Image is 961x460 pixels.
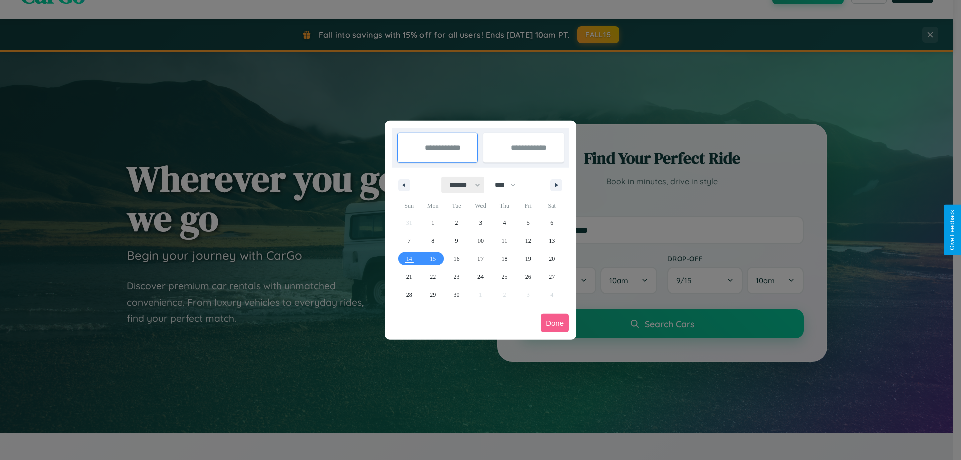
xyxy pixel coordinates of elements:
span: 24 [477,268,484,286]
button: 23 [445,268,468,286]
button: 30 [445,286,468,304]
button: 24 [468,268,492,286]
span: 14 [406,250,412,268]
button: 10 [468,232,492,250]
button: 25 [493,268,516,286]
span: Sat [540,198,564,214]
button: 1 [421,214,444,232]
button: 27 [540,268,564,286]
span: 18 [501,250,507,268]
span: 8 [431,232,434,250]
span: 10 [477,232,484,250]
span: 23 [454,268,460,286]
span: 9 [455,232,458,250]
span: 16 [454,250,460,268]
span: Mon [421,198,444,214]
button: 4 [493,214,516,232]
span: 6 [550,214,553,232]
span: 21 [406,268,412,286]
span: 2 [455,214,458,232]
span: 5 [527,214,530,232]
span: 4 [503,214,506,232]
button: 9 [445,232,468,250]
button: 18 [493,250,516,268]
span: 28 [406,286,412,304]
button: 28 [397,286,421,304]
button: 16 [445,250,468,268]
button: 13 [540,232,564,250]
button: 2 [445,214,468,232]
span: 15 [430,250,436,268]
span: 12 [525,232,531,250]
button: 11 [493,232,516,250]
span: 13 [549,232,555,250]
span: 26 [525,268,531,286]
span: 29 [430,286,436,304]
button: 20 [540,250,564,268]
button: 14 [397,250,421,268]
span: 19 [525,250,531,268]
span: 27 [549,268,555,286]
button: 22 [421,268,444,286]
span: 17 [477,250,484,268]
span: Wed [468,198,492,214]
button: Done [541,314,569,332]
span: 3 [479,214,482,232]
span: 7 [408,232,411,250]
button: 29 [421,286,444,304]
button: 8 [421,232,444,250]
button: 19 [516,250,540,268]
button: 26 [516,268,540,286]
span: 20 [549,250,555,268]
button: 21 [397,268,421,286]
button: 6 [540,214,564,232]
button: 17 [468,250,492,268]
span: Tue [445,198,468,214]
button: 3 [468,214,492,232]
div: Give Feedback [949,210,956,250]
span: Sun [397,198,421,214]
span: 22 [430,268,436,286]
span: 25 [501,268,507,286]
span: 11 [502,232,508,250]
span: 1 [431,214,434,232]
span: Thu [493,198,516,214]
button: 12 [516,232,540,250]
button: 5 [516,214,540,232]
button: 7 [397,232,421,250]
span: 30 [454,286,460,304]
button: 15 [421,250,444,268]
span: Fri [516,198,540,214]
